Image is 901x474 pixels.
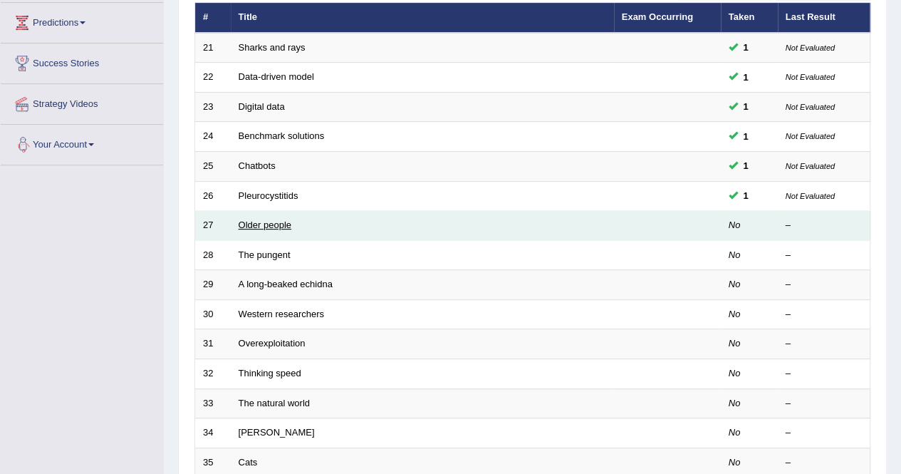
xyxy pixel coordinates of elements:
div: – [786,308,863,321]
a: Your Account [1,125,163,160]
em: No [729,338,741,349]
a: Older people [239,220,291,230]
a: Overexploitation [239,338,306,349]
a: Pleurocystitids [239,190,298,201]
td: 31 [195,329,231,359]
a: Thinking speed [239,368,301,378]
a: The pungent [239,249,291,260]
a: Cats [239,457,258,468]
a: Exam Occurring [622,11,693,22]
a: Digital data [239,101,285,112]
small: Not Evaluated [786,43,835,52]
th: Taken [721,3,778,33]
a: Success Stories [1,43,163,79]
em: No [729,427,741,438]
div: – [786,367,863,381]
td: 32 [195,359,231,388]
td: 26 [195,181,231,211]
a: Strategy Videos [1,84,163,120]
em: No [729,368,741,378]
a: Predictions [1,3,163,38]
th: Title [231,3,614,33]
td: 21 [195,33,231,63]
td: 22 [195,63,231,93]
td: 23 [195,92,231,122]
td: 24 [195,122,231,152]
div: – [786,456,863,470]
a: The natural world [239,398,310,408]
div: – [786,278,863,292]
td: 29 [195,270,231,300]
span: You can still take this question [738,70,754,85]
td: 30 [195,299,231,329]
td: 34 [195,418,231,448]
td: 28 [195,240,231,270]
div: – [786,249,863,262]
td: 25 [195,152,231,182]
span: You can still take this question [738,99,754,114]
small: Not Evaluated [786,103,835,111]
div: – [786,219,863,232]
a: Chatbots [239,160,276,171]
div: – [786,397,863,411]
small: Not Evaluated [786,162,835,170]
em: No [729,457,741,468]
span: You can still take this question [738,40,754,55]
a: A long-beaked echidna [239,279,333,289]
a: Sharks and rays [239,42,306,53]
th: Last Result [778,3,870,33]
span: You can still take this question [738,188,754,203]
div: – [786,337,863,351]
small: Not Evaluated [786,132,835,140]
a: Benchmark solutions [239,130,325,141]
td: 27 [195,211,231,241]
em: No [729,398,741,408]
em: No [729,249,741,260]
em: No [729,279,741,289]
span: You can still take this question [738,158,754,173]
small: Not Evaluated [786,192,835,200]
span: You can still take this question [738,129,754,144]
em: No [729,309,741,319]
th: # [195,3,231,33]
td: 33 [195,388,231,418]
a: Western researchers [239,309,324,319]
a: Data-driven model [239,71,314,82]
small: Not Evaluated [786,73,835,81]
a: [PERSON_NAME] [239,427,315,438]
em: No [729,220,741,230]
div: – [786,426,863,440]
